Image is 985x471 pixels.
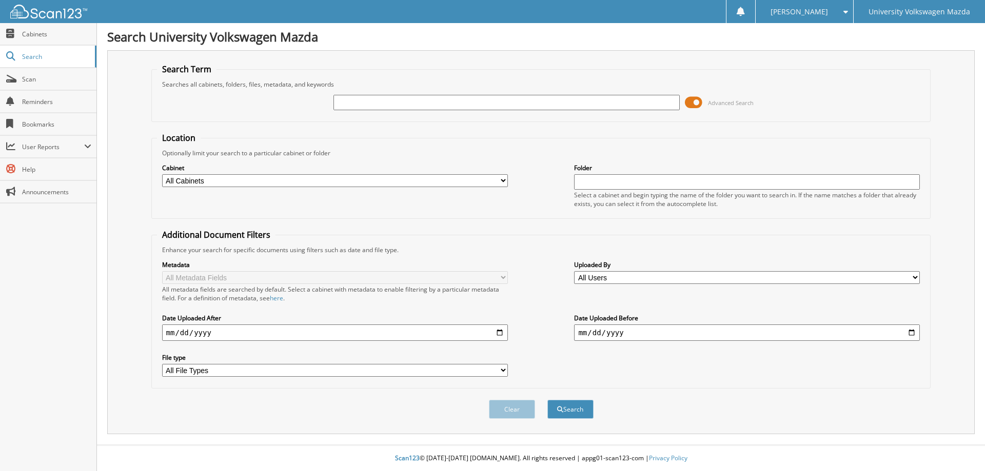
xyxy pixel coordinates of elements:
[162,163,508,172] label: Cabinet
[157,80,925,89] div: Searches all cabinets, folders, files, metadata, and keywords
[22,30,91,38] span: Cabinets
[574,191,920,208] div: Select a cabinet and begin typing the name of the folder you want to search in. If the name match...
[270,294,283,302] a: here
[22,188,91,196] span: Announcements
[162,353,508,362] label: File type
[22,75,91,84] span: Scan
[162,324,508,341] input: start
[708,99,754,107] span: Advanced Search
[574,314,920,322] label: Date Uploaded Before
[22,142,84,151] span: User Reports
[97,446,985,471] div: © [DATE]-[DATE] [DOMAIN_NAME]. All rights reserved | appg01-scan123-com |
[157,245,925,254] div: Enhance your search for specific documents using filters such as date and file type.
[574,163,920,172] label: Folder
[157,229,275,240] legend: Additional Document Filters
[22,165,91,174] span: Help
[869,9,970,15] span: University Volkswagen Mazda
[162,285,508,302] div: All metadata fields are searched by default. Select a cabinet with metadata to enable filtering b...
[157,149,925,157] div: Optionally limit your search to a particular cabinet or folder
[157,132,201,144] legend: Location
[395,454,420,462] span: Scan123
[22,52,90,61] span: Search
[10,5,87,18] img: scan123-logo-white.svg
[162,260,508,269] label: Metadata
[547,400,594,419] button: Search
[107,28,975,45] h1: Search University Volkswagen Mazda
[649,454,687,462] a: Privacy Policy
[574,260,920,269] label: Uploaded By
[162,314,508,322] label: Date Uploaded After
[22,120,91,129] span: Bookmarks
[157,64,216,75] legend: Search Term
[22,97,91,106] span: Reminders
[489,400,535,419] button: Clear
[771,9,828,15] span: [PERSON_NAME]
[574,324,920,341] input: end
